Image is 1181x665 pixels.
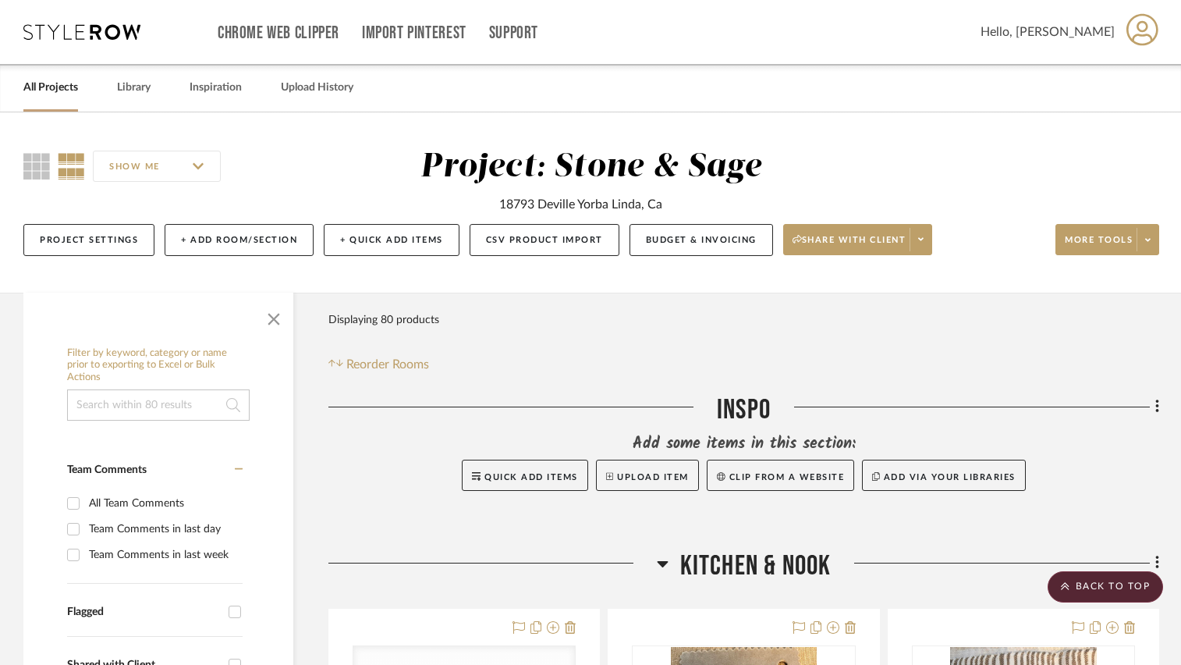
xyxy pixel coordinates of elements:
[218,27,339,40] a: Chrome Web Clipper
[630,224,773,256] button: Budget & Invoicing
[420,151,761,183] div: Project: Stone & Sage
[165,224,314,256] button: + Add Room/Section
[484,473,578,482] span: Quick Add Items
[680,549,832,583] span: Kitchen & Nook
[499,195,662,214] div: 18793 Deville Yorba Linda, Ca
[324,224,459,256] button: + Quick Add Items
[707,460,854,491] button: Clip from a website
[462,460,588,491] button: Quick Add Items
[67,389,250,421] input: Search within 80 results
[1055,224,1159,255] button: More tools
[346,355,429,374] span: Reorder Rooms
[67,347,250,384] h6: Filter by keyword, category or name prior to exporting to Excel or Bulk Actions
[1048,571,1163,603] scroll-to-top-button: BACK TO TOP
[328,355,429,374] button: Reorder Rooms
[89,517,239,542] div: Team Comments in last day
[470,224,619,256] button: CSV Product Import
[328,304,439,336] div: Displaying 80 products
[783,224,933,255] button: Share with client
[328,433,1159,455] div: Add some items in this section:
[67,606,221,619] div: Flagged
[117,77,151,98] a: Library
[89,542,239,567] div: Team Comments in last week
[793,234,906,258] span: Share with client
[1065,234,1133,258] span: More tools
[362,27,466,40] a: Import Pinterest
[258,300,289,332] button: Close
[190,77,242,98] a: Inspiration
[23,224,154,256] button: Project Settings
[281,77,353,98] a: Upload History
[862,460,1026,491] button: Add via your libraries
[67,464,147,475] span: Team Comments
[89,491,239,516] div: All Team Comments
[489,27,538,40] a: Support
[596,460,699,491] button: Upload Item
[981,23,1115,41] span: Hello, [PERSON_NAME]
[23,77,78,98] a: All Projects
